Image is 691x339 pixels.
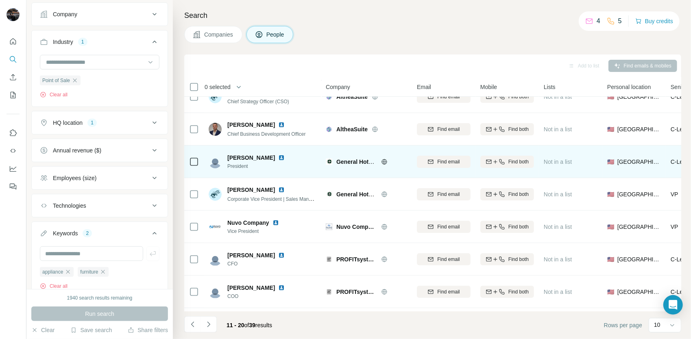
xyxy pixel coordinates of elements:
span: Personal location [607,83,651,91]
img: Avatar [209,285,222,298]
span: [PERSON_NAME] [227,154,275,162]
span: Find email [437,256,460,263]
img: LinkedIn logo [278,154,285,161]
img: LinkedIn logo [278,122,285,128]
h4: Search [184,10,681,21]
button: Use Surfe on LinkedIn [7,126,20,140]
button: Find both [480,221,534,233]
span: Not in a list [544,126,572,133]
button: Find email [417,123,471,135]
button: Employees (size) [32,168,168,188]
div: Annual revenue ($) [53,146,101,154]
div: Technologies [53,202,86,210]
button: Find email [417,188,471,200]
img: LinkedIn logo [278,285,285,291]
span: Email [417,83,431,91]
span: 39 [249,322,255,328]
span: VP [671,191,678,198]
span: Not in a list [544,191,572,198]
img: LinkedIn logo [278,187,285,193]
button: Search [7,52,20,67]
span: Vice President [227,228,289,235]
span: 11 - 20 [227,322,244,328]
button: Find both [480,123,534,135]
button: Find email [417,221,471,233]
p: 5 [618,16,622,26]
span: C-Level [671,126,690,133]
button: Find both [480,253,534,265]
span: Find email [437,191,460,198]
span: 🇺🇸 [607,158,614,166]
span: COO [227,293,294,300]
span: results [227,322,272,328]
div: Open Intercom Messenger [663,295,683,315]
span: PROFITsystems [336,255,377,263]
span: Corporate Vice President | Sales Manager [227,196,318,202]
span: [GEOGRAPHIC_DATA] [617,158,661,166]
img: Avatar [209,188,222,201]
span: Not in a list [544,224,572,230]
button: Buy credits [635,15,673,27]
p: 10 [654,321,660,329]
button: Clear all [40,282,68,290]
span: 🇺🇸 [607,125,614,133]
button: Industry1 [32,32,168,55]
button: Find both [480,156,534,168]
span: Not in a list [544,289,572,295]
span: appliance [42,268,63,276]
button: Find email [417,286,471,298]
button: Company [32,4,168,24]
img: Logo of PROFITsystems [326,289,332,295]
span: C-Level [671,159,690,165]
div: HQ location [53,119,83,127]
div: 1940 search results remaining [67,294,133,302]
button: Feedback [7,179,20,194]
img: Avatar [209,220,222,233]
span: Company [326,83,350,91]
div: 1 [78,38,87,46]
span: 🇺🇸 [607,223,614,231]
span: 🇺🇸 [607,255,614,263]
span: CFO [227,260,294,267]
button: My lists [7,88,20,102]
span: [GEOGRAPHIC_DATA] [617,255,661,263]
span: Find both [508,256,529,263]
span: of [244,322,249,328]
span: Find email [437,126,460,133]
span: Companies [204,30,234,39]
span: PROFITsystems [336,288,377,296]
img: Avatar [209,123,222,136]
span: [GEOGRAPHIC_DATA] [617,190,661,198]
button: Navigate to previous page [184,316,201,332]
button: Technologies [32,196,168,215]
span: C-Level [671,256,690,263]
span: Find both [508,191,529,198]
button: Use Surfe API [7,143,20,158]
img: Avatar [209,253,222,266]
button: Keywords2 [32,224,168,246]
span: Find email [437,158,460,165]
p: 4 [597,16,600,26]
button: Share filters [128,326,168,334]
span: Lists [544,83,556,91]
span: Nuvo Company [336,223,377,231]
img: Logo of PROFITsystems [326,256,332,263]
span: Point of Sale [42,77,70,84]
div: Company [53,10,77,18]
span: Chief Business Development Officer [227,131,306,137]
span: [GEOGRAPHIC_DATA] [617,288,661,296]
span: Find both [508,126,529,133]
img: LinkedIn logo [278,252,285,259]
button: Annual revenue ($) [32,141,168,160]
span: People [266,30,285,39]
button: Quick start [7,34,20,49]
img: Logo of General Hotel AND Restaurant Supply [326,159,332,165]
span: President [227,163,294,170]
span: [PERSON_NAME] [227,121,275,129]
button: Save search [70,326,112,334]
span: Find both [508,223,529,230]
span: [GEOGRAPHIC_DATA] [617,223,661,231]
span: C-Level [671,93,690,100]
button: Dashboard [7,161,20,176]
button: Find both [480,188,534,200]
